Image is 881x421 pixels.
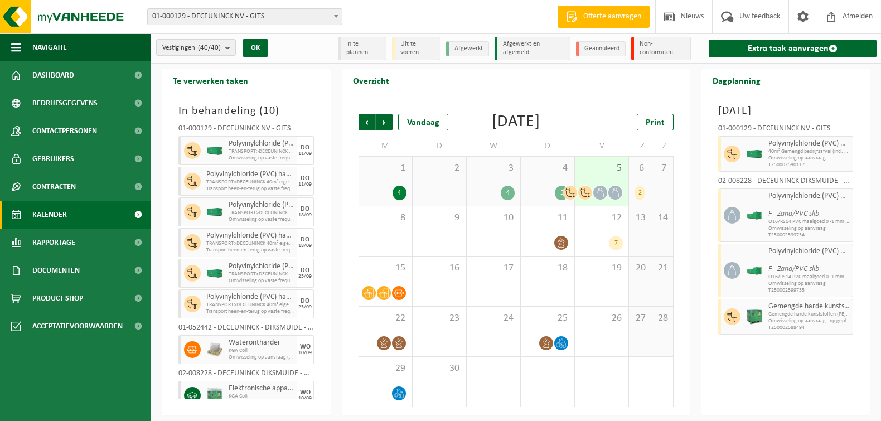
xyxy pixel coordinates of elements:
[301,175,309,182] div: DO
[701,69,772,91] h2: Dagplanning
[768,265,819,273] i: F - Zand/PVC slib
[229,354,294,361] span: Omwisseling op aanvraag (excl. voorrijkost)
[206,341,223,358] img: LP-PA-00000-WDN-11
[243,39,268,57] button: OK
[229,347,294,354] span: KGA Colli
[768,287,850,294] span: T250002599735
[631,37,691,60] li: Non-conformiteit
[32,89,98,117] span: Bedrijfsgegevens
[472,312,515,325] span: 24
[229,148,294,155] span: TRANSPORT>DECEUNINCK PVC POST CONSUMER
[301,267,309,274] div: DO
[718,177,854,188] div: 02-008228 - DECEUNINCK DIKSMUIDE - RECYCLING - DIKSMUIDE
[229,201,294,210] span: Polyvinylchloride (PVC) hard, profielen, pre-consumer
[746,150,763,158] img: HK-XC-40-GN-00
[558,6,650,28] a: Offerte aanvragen
[768,318,850,325] span: Omwisseling op aanvraag - op geplande route (incl. verwerking)
[147,8,342,25] span: 01-000129 - DECEUNINCK NV - GITS
[768,247,850,256] span: Polyvinylchloride (PVC) maalgoed 0 -1 mm
[32,201,67,229] span: Kalender
[746,267,763,275] img: HK-XO-16-GN-00
[178,370,314,381] div: 02-008228 - DECEUNINCK DIKSMUIDE - RECYCLING - DIKSMUIDE
[206,147,223,155] img: HK-XC-40-GN-00
[768,210,819,218] i: F - Zand/PVC slib
[32,117,97,145] span: Contactpersonen
[418,312,461,325] span: 23
[206,186,294,192] span: Transport heen-en-terug op vaste frequentie
[472,162,515,175] span: 3
[768,148,850,155] span: 40m³ Gemengd bedrijfsafval (incl. glasvezel)
[526,162,569,175] span: 4
[526,262,569,274] span: 18
[418,362,461,375] span: 30
[768,219,850,225] span: O16/RS14 PVC maalgoed 0 -1 mm SLIB FRACTIE
[229,139,294,148] span: Polyvinylchloride (PVC) hard, profielen, pre-consumer
[229,278,294,284] span: Omwisseling op vaste frequentie
[718,103,854,119] h3: [DATE]
[298,304,312,310] div: 25/09
[580,212,623,224] span: 12
[576,41,626,56] li: Geannuleerd
[768,155,850,162] span: Omwisseling op aanvraag
[376,114,393,130] span: Volgende
[178,324,314,335] div: 01-052442 - DECEUNINCK - DIKSMUIDE - DIKSMUIDE
[521,136,575,156] td: D
[413,136,467,156] td: D
[580,11,644,22] span: Offerte aanvragen
[206,208,223,216] img: HK-XC-40-GN-00
[657,262,667,274] span: 21
[635,312,645,325] span: 27
[768,311,850,318] span: Gemengde harde kunststoffen (PE, PP en PVC), recycl. (indust
[229,338,294,347] span: Waterontharder
[418,262,461,274] span: 16
[365,212,406,224] span: 8
[637,114,674,130] a: Print
[768,225,850,232] span: Omwisseling op aanvraag
[365,262,406,274] span: 15
[746,308,763,325] img: PB-HB-1400-HPE-GN-01
[495,37,571,60] li: Afgewerkt en afgemeld
[229,262,294,271] span: Polyvinylchloride (PVC) hard, profielen, pre-consumer
[709,40,877,57] a: Extra taak aanvragen
[646,118,665,127] span: Print
[768,280,850,287] span: Omwisseling op aanvraag
[206,231,294,240] span: Polyvinylchloride (PVC) hard, profielen en buizen, post-consumer
[635,212,645,224] span: 13
[206,269,223,278] img: HK-XC-40-GN-00
[298,151,312,157] div: 11/09
[768,192,850,201] span: Polyvinylchloride (PVC) maalgoed 0 -1 mm
[365,312,406,325] span: 22
[580,312,623,325] span: 26
[635,186,645,200] div: 2
[746,211,763,220] img: HK-XO-16-GN-00
[206,179,294,186] span: TRANSPORT>DECEUNINCK 40m³ eigendom klant PVC, post-consumer
[206,247,294,254] span: Transport heen-en-terug op vaste frequentie
[768,162,850,168] span: T250002590117
[418,212,461,224] span: 9
[526,212,569,224] span: 11
[300,343,311,350] div: WO
[300,389,311,396] div: WO
[342,69,400,91] h2: Overzicht
[263,105,275,117] span: 10
[555,186,569,200] div: 5
[393,186,406,200] div: 4
[526,312,569,325] span: 25
[206,170,294,179] span: Polyvinylchloride (PVC) hard, profielen en buizen, post-consumer
[178,103,314,119] h3: In behandeling ( )
[398,114,448,130] div: Vandaag
[392,37,440,60] li: Uit te voeren
[32,229,75,257] span: Rapportage
[629,136,651,156] td: Z
[580,162,623,175] span: 5
[657,312,667,325] span: 28
[657,162,667,175] span: 7
[298,243,312,249] div: 18/09
[472,212,515,224] span: 10
[298,350,312,356] div: 10/09
[229,271,294,278] span: TRANSPORT>DECEUNINCK PVC POST CONSUMER
[229,210,294,216] span: TRANSPORT>DECEUNINCK PVC POST CONSUMER
[365,162,406,175] span: 1
[651,136,674,156] td: Z
[32,257,80,284] span: Documenten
